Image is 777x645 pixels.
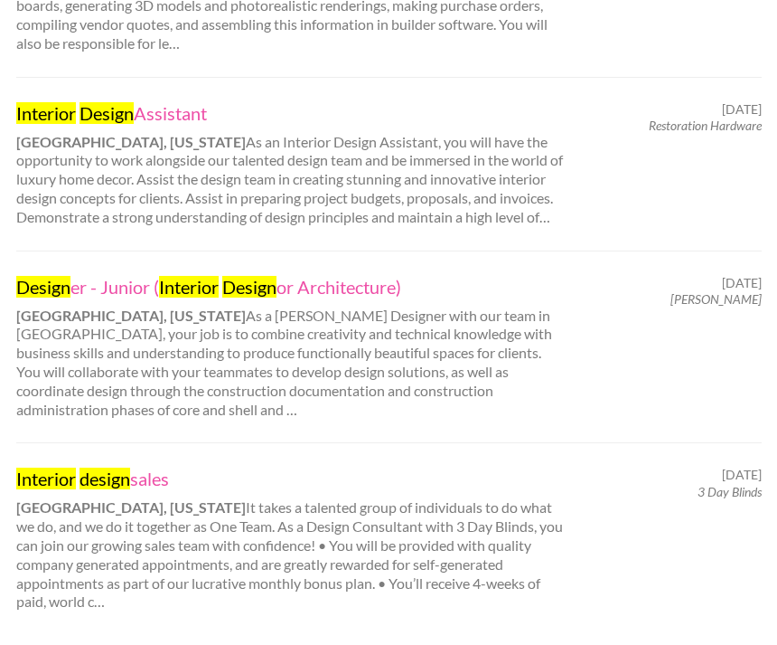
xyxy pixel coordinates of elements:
a: Interior DesignAssistant [16,101,567,125]
mark: Interior [16,102,76,124]
a: Designer - Junior (Interior Designor Architecture) [16,275,567,299]
em: 3 Day Blinds [697,484,762,499]
strong: [GEOGRAPHIC_DATA], [US_STATE] [16,307,246,324]
mark: Interior [159,276,219,298]
em: [PERSON_NAME] [670,291,762,307]
span: [DATE] [722,275,762,291]
mark: design [80,468,130,489]
em: Restoration Hardware [649,118,762,133]
mark: Design [80,102,134,124]
strong: [GEOGRAPHIC_DATA], [US_STATE] [16,133,246,150]
mark: Design [16,276,70,298]
span: [DATE] [722,467,762,483]
mark: Interior [16,468,76,489]
mark: Design [222,276,276,298]
span: [DATE] [722,101,762,118]
strong: [GEOGRAPHIC_DATA], [US_STATE] [16,498,246,516]
a: Interior designsales [16,467,567,490]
